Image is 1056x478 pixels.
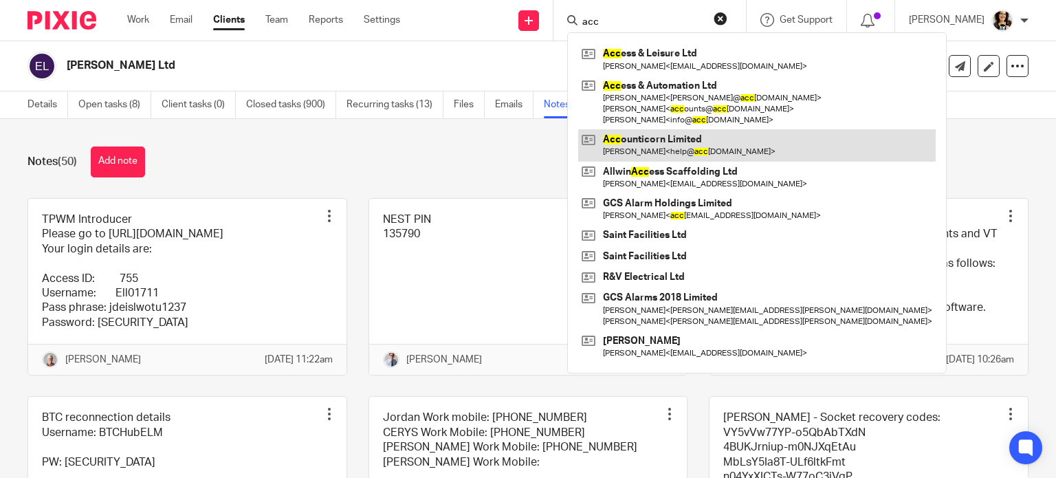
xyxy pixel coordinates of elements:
[65,353,141,367] p: [PERSON_NAME]
[495,91,533,118] a: Emails
[714,12,727,25] button: Clear
[383,351,399,368] img: IMG_9924.jpg
[581,17,705,29] input: Search
[309,13,343,27] a: Reports
[991,10,1013,32] img: 2020-11-15%2017.26.54-1.jpg
[91,146,145,177] button: Add note
[265,13,288,27] a: Team
[67,58,687,73] h2: [PERSON_NAME] Ltd
[265,353,333,367] p: [DATE] 11:22am
[27,155,77,169] h1: Notes
[162,91,236,118] a: Client tasks (0)
[364,13,400,27] a: Settings
[454,91,485,118] a: Files
[346,91,443,118] a: Recurring tasks (13)
[406,353,482,367] p: [PERSON_NAME]
[127,13,149,27] a: Work
[544,91,599,118] a: Notes (50)
[78,91,151,118] a: Open tasks (8)
[909,13,984,27] p: [PERSON_NAME]
[780,15,833,25] span: Get Support
[27,91,68,118] a: Details
[58,156,77,167] span: (50)
[246,91,336,118] a: Closed tasks (900)
[213,13,245,27] a: Clients
[170,13,192,27] a: Email
[42,351,58,368] img: KR%20update.jpg
[27,11,96,30] img: Pixie
[946,353,1014,367] p: [DATE] 10:26am
[27,52,56,80] img: svg%3E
